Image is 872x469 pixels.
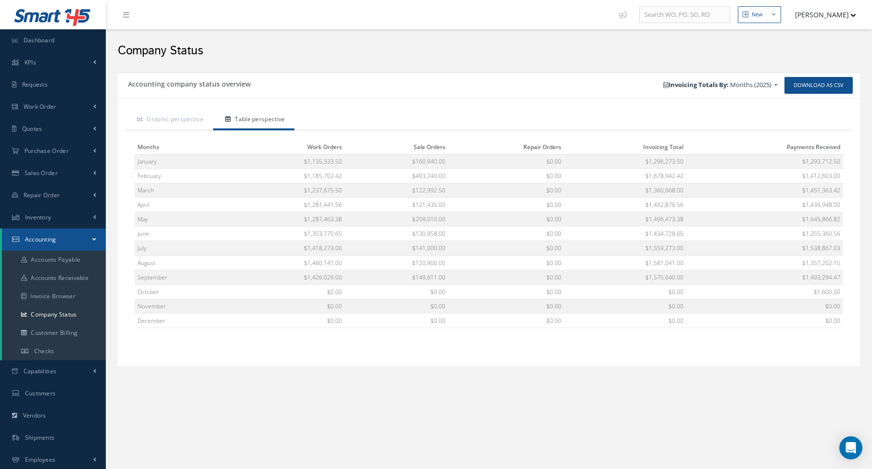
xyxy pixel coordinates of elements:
[2,269,106,287] a: Accounts Receivable
[229,183,345,197] td: $1,237,675.50
[24,102,56,111] span: Work Order
[686,270,843,284] td: $1,493,294.47
[686,299,843,314] td: $0.00
[135,270,229,284] td: September
[24,367,57,375] span: Capabilities
[738,6,781,23] button: New
[135,140,229,154] th: Months
[345,241,448,255] td: $141,000.00
[839,436,862,459] div: Open Intercom Messenger
[345,198,448,212] td: $121,435.00
[448,154,564,168] td: $0.00
[564,314,686,328] td: $0.00
[135,255,229,270] td: August
[229,299,345,314] td: $0.00
[564,299,686,314] td: $0.00
[564,198,686,212] td: $1,402,876.56
[663,80,729,89] b: Invoicing Totals By:
[686,168,843,183] td: $1,412,603.00
[229,255,345,270] td: $1,460,141.00
[564,154,686,168] td: $1,296,273.50
[345,255,448,270] td: $120,900.00
[686,154,843,168] td: $1,293,712.50
[2,305,106,324] a: Company Status
[135,212,229,227] td: May
[345,284,448,299] td: $0.00
[686,212,843,227] td: $1,645,866.82
[135,227,229,241] td: June
[448,270,564,284] td: $0.00
[22,125,42,133] span: Quotes
[686,198,843,212] td: $1,439,948.00
[135,314,229,328] td: December
[135,154,229,168] td: January
[22,80,48,89] span: Requests
[564,284,686,299] td: $0.00
[345,154,448,168] td: $160,940.00
[448,227,564,241] td: $0.00
[25,58,36,66] span: KPIs
[135,198,229,212] td: April
[639,6,730,24] input: Search WO, PO, SO, RO
[125,110,213,130] a: Graphic perspective
[564,140,686,154] th: Invoicing Total
[784,77,853,94] a: Download as CSV
[686,183,843,197] td: $1,451,363.42
[564,270,686,284] td: $1,575,640.00
[229,314,345,328] td: $0.00
[448,255,564,270] td: $0.00
[125,77,251,89] h5: Accounting company status overview
[564,227,686,241] td: $1,434,728.65
[345,314,448,328] td: $0.00
[229,270,345,284] td: $1,426,029.00
[2,287,106,305] a: Invoice Browser
[25,456,56,464] span: Employees
[229,241,345,255] td: $1,418,273.00
[564,255,686,270] td: $1,581,041.00
[448,314,564,328] td: $0.00
[686,227,843,241] td: $1,255,360.56
[448,299,564,314] td: $0.00
[345,140,448,154] th: Sale Orders
[658,78,782,92] a: Invoicing Totals By: Months (2025)
[564,168,686,183] td: $1,678,942.42
[730,80,771,89] span: Months (2025)
[448,140,564,154] th: Repair Orders
[23,411,46,419] span: Vendors
[345,227,448,241] td: $130,958.00
[25,213,51,221] span: Inventory
[686,284,843,299] td: $1,600.00
[564,183,686,197] td: $1,360,668.00
[752,11,763,19] div: New
[448,183,564,197] td: $0.00
[686,314,843,328] td: $0.00
[345,270,448,284] td: $149,611.00
[2,324,106,342] a: Customer Billing
[564,241,686,255] td: $1,559,273.00
[213,110,294,130] a: Table perspective
[448,198,564,212] td: $0.00
[686,241,843,255] td: $1,538,867.03
[448,212,564,227] td: $0.00
[448,241,564,255] td: $0.00
[135,299,229,314] td: November
[135,183,229,197] td: March
[229,140,345,154] th: Work Orders
[345,212,448,227] td: $209,010.00
[448,168,564,183] td: $0.00
[786,5,856,24] button: [PERSON_NAME]
[135,241,229,255] td: July
[345,183,448,197] td: $122,992.50
[345,168,448,183] td: $493,240.00
[229,212,345,227] td: $1,287,463.38
[25,147,69,155] span: Purchase Order
[448,284,564,299] td: $0.00
[25,169,58,177] span: Sales Order
[2,342,106,360] a: Checks
[229,227,345,241] td: $1,303,770.65
[25,235,56,243] span: Accounting
[34,347,54,355] span: Checks
[345,299,448,314] td: $0.00
[135,284,229,299] td: October
[2,251,106,269] a: Accounts Payable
